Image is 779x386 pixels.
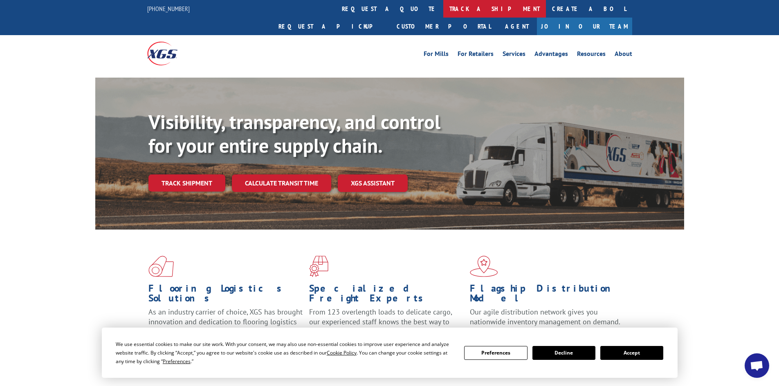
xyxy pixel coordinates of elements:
[600,346,663,360] button: Accept
[309,256,328,277] img: xgs-icon-focused-on-flooring-red
[470,307,620,326] span: Our agile distribution network gives you nationwide inventory management on demand.
[232,174,331,192] a: Calculate transit time
[745,353,769,378] div: Open chat
[148,256,174,277] img: xgs-icon-total-supply-chain-intelligence-red
[391,18,497,35] a: Customer Portal
[503,51,525,60] a: Services
[338,174,408,192] a: XGS ASSISTANT
[148,307,303,336] span: As an industry carrier of choice, XGS has brought innovation and dedication to flooring logistics...
[424,51,449,60] a: For Mills
[102,328,678,378] div: Cookie Consent Prompt
[272,18,391,35] a: Request a pickup
[537,18,632,35] a: Join Our Team
[148,283,303,307] h1: Flooring Logistics Solutions
[148,109,440,158] b: Visibility, transparency, and control for your entire supply chain.
[148,174,225,192] a: Track shipment
[309,283,464,307] h1: Specialized Freight Experts
[615,51,632,60] a: About
[309,307,464,344] p: From 123 overlength loads to delicate cargo, our experienced staff knows the best way to move you...
[163,358,191,365] span: Preferences
[532,346,595,360] button: Decline
[470,256,498,277] img: xgs-icon-flagship-distribution-model-red
[464,346,527,360] button: Preferences
[497,18,537,35] a: Agent
[147,4,190,13] a: [PHONE_NUMBER]
[458,51,494,60] a: For Retailers
[116,340,454,366] div: We use essential cookies to make our site work. With your consent, we may also use non-essential ...
[534,51,568,60] a: Advantages
[577,51,606,60] a: Resources
[327,349,357,356] span: Cookie Policy
[470,283,624,307] h1: Flagship Distribution Model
